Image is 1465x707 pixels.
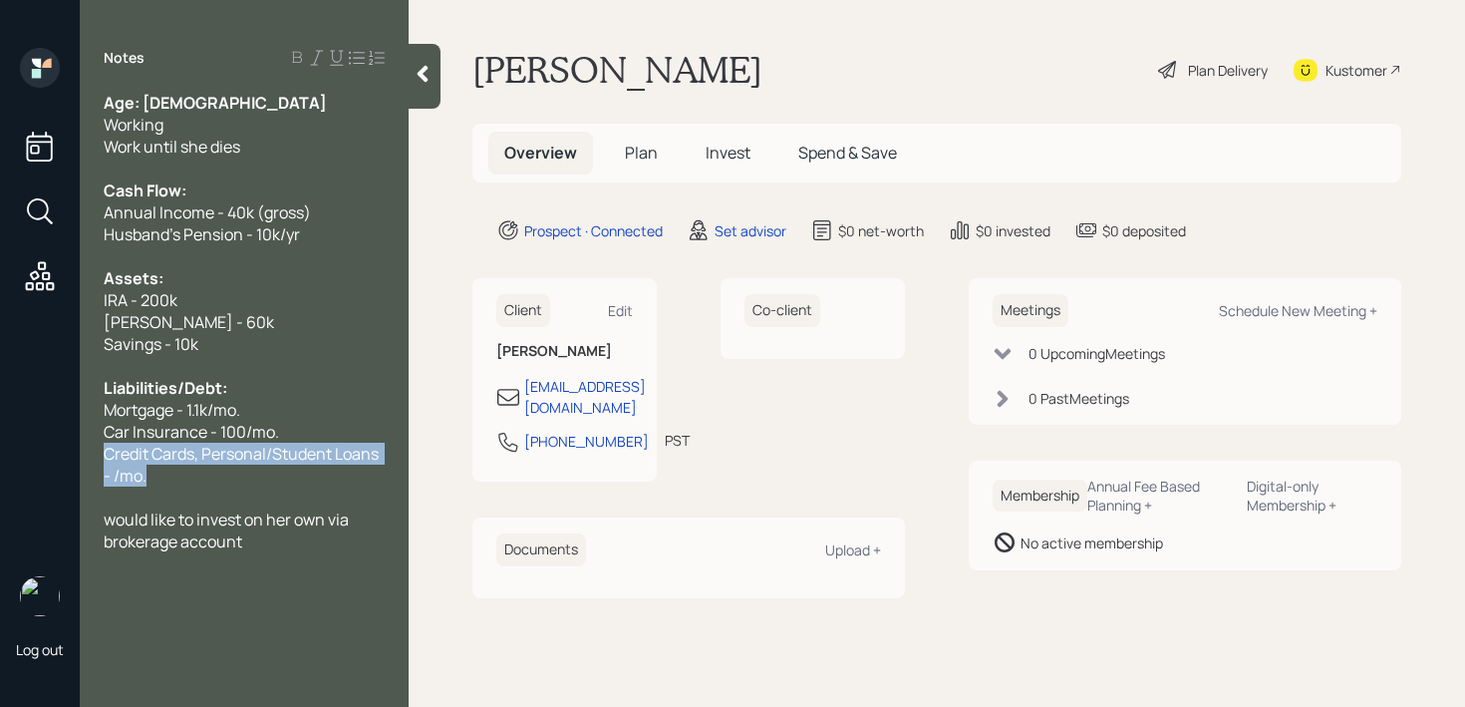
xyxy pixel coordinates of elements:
div: 0 Past Meeting s [1028,388,1129,409]
div: 0 Upcoming Meeting s [1028,343,1165,364]
h6: Membership [993,480,1087,513]
div: [EMAIL_ADDRESS][DOMAIN_NAME] [524,376,646,418]
span: Overview [504,142,577,164]
span: Spend & Save [798,142,897,164]
span: Age: [DEMOGRAPHIC_DATA] [104,92,327,114]
div: No active membership [1021,532,1163,553]
span: Invest [706,142,750,164]
div: Digital-only Membership + [1247,477,1377,515]
div: Prospect · Connected [524,220,663,241]
h6: [PERSON_NAME] [496,343,633,360]
span: Car Insurance - 100/mo. [104,421,279,443]
span: Mortgage - 1.1k/mo. [104,399,240,421]
div: Upload + [825,540,881,559]
h1: [PERSON_NAME] [472,48,762,92]
div: $0 deposited [1102,220,1186,241]
h6: Client [496,294,550,327]
span: Annual Income - 40k (gross) [104,201,311,223]
span: Liabilities/Debt: [104,377,227,399]
span: [PERSON_NAME] - 60k [104,311,274,333]
div: Edit [608,301,633,320]
div: Kustomer [1325,60,1387,81]
label: Notes [104,48,145,68]
span: Assets: [104,267,163,289]
div: [PHONE_NUMBER] [524,431,649,452]
div: Set advisor [715,220,786,241]
span: Savings - 10k [104,333,198,355]
div: Annual Fee Based Planning + [1087,477,1231,515]
h6: Meetings [993,294,1068,327]
span: would like to invest on her own via brokerage account [104,509,352,552]
span: Working [104,114,163,136]
div: Plan Delivery [1188,60,1268,81]
span: IRA - 200k [104,289,177,311]
span: Cash Flow: [104,179,186,201]
div: PST [665,430,690,451]
span: Credit Cards, Personal/Student Loans - /mo. [104,443,382,487]
div: $0 net-worth [838,220,924,241]
span: Plan [625,142,658,164]
div: Schedule New Meeting + [1219,301,1377,320]
img: retirable_logo.png [20,576,60,616]
div: Log out [16,640,64,659]
h6: Documents [496,533,586,566]
span: Work until she dies [104,136,240,158]
h6: Co-client [744,294,820,327]
div: $0 invested [976,220,1050,241]
span: Husband's Pension - 10k/yr [104,223,300,245]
